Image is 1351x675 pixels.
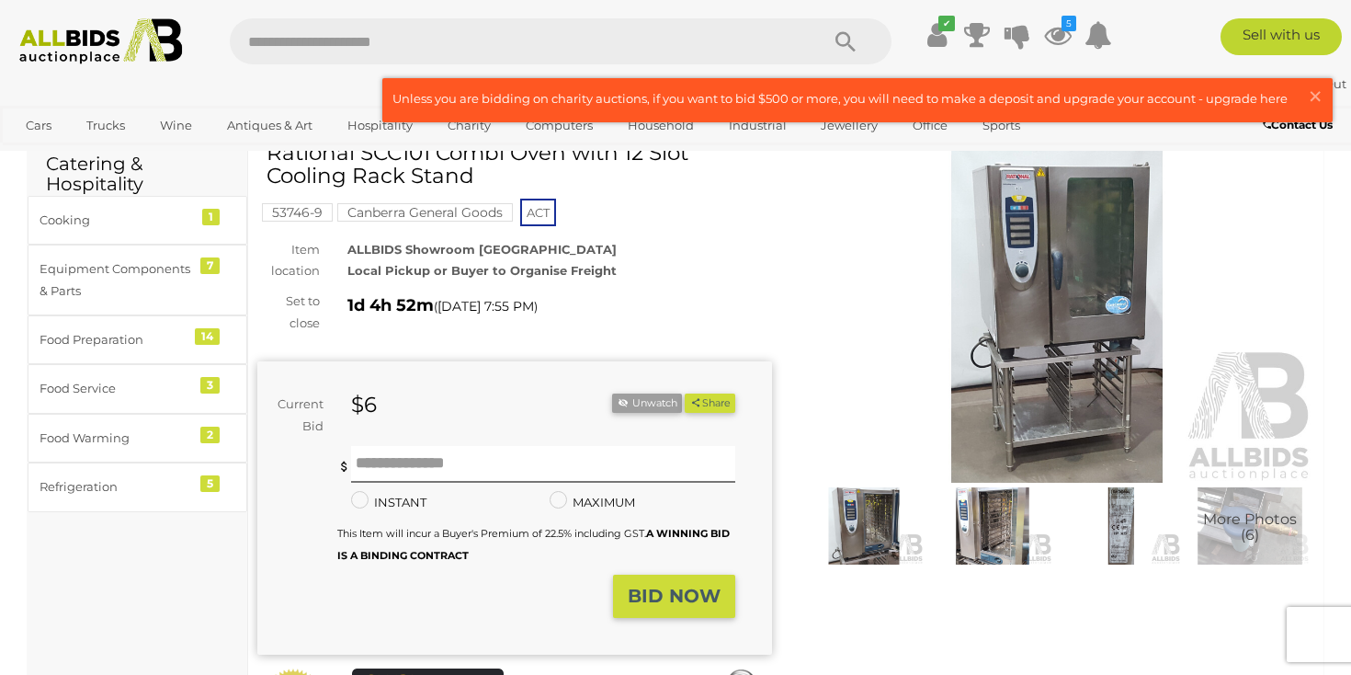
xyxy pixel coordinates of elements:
span: ACT [520,199,556,226]
li: Unwatch this item [612,394,682,413]
a: Hospitality [335,110,425,141]
a: Sports [971,110,1032,141]
span: × [1307,78,1323,114]
span: [DATE] 7:55 PM [437,298,534,315]
button: BID NOW [613,575,735,618]
div: Item location [244,239,334,282]
a: Industrial [717,110,799,141]
a: Antiques & Art [215,110,324,141]
a: Computers [514,110,605,141]
a: Contact Us [1263,115,1337,135]
div: Food Service [40,378,191,399]
button: Unwatch [612,394,682,413]
a: Canberra General Goods [337,205,513,220]
a: Household [616,110,706,141]
strong: $6 [351,392,377,418]
a: Food Preparation 14 [28,315,247,364]
a: ✔ [923,18,950,51]
span: | [1287,76,1290,91]
h1: Rational SCC101 Combi Oven with 12 Slot Cooling Rack Stand [267,142,767,189]
strong: BID NOW [628,585,721,607]
div: 3 [200,377,220,394]
span: ( ) [434,299,538,314]
label: INSTANT [351,492,426,513]
img: Rational SCC101 Combi Oven with 12 Slot Cooling Rack Stand [800,151,1314,483]
a: More Photos(6) [1190,487,1310,565]
a: Refrigeration 5 [28,463,247,511]
b: A WINNING BID IS A BINDING CONTRACT [337,527,730,561]
strong: Local Pickup or Buyer to Organise Freight [347,263,617,278]
strong: ALLBIDS Showroom [GEOGRAPHIC_DATA] [347,242,617,257]
a: Cooking 1 [28,196,247,245]
h2: Catering & Hospitality [46,154,229,194]
mark: Canberra General Goods [337,203,513,222]
img: Rational SCC101 Combi Oven with 12 Slot Cooling Rack Stand [1061,487,1181,565]
div: 5 [200,475,220,492]
div: 14 [195,328,220,345]
small: This Item will incur a Buyer's Premium of 22.5% including GST. [337,527,730,561]
div: Food Warming [40,428,191,449]
mark: 53746-9 [262,203,333,222]
a: Trucks [74,110,137,141]
div: Set to close [244,291,334,334]
div: Current Bid [257,394,337,437]
a: 5 [1044,18,1072,51]
a: Equipment Components & Parts 7 [28,245,247,315]
img: Rational SCC101 Combi Oven with 12 Slot Cooling Rack Stand [1190,487,1310,565]
div: Refrigeration [40,476,191,498]
a: Cars [14,110,63,141]
img: Rational SCC101 Combi Oven with 12 Slot Cooling Rack Stand [804,487,924,565]
button: Search [800,18,891,64]
a: Wine [148,110,204,141]
div: 1 [202,209,220,225]
a: Charity [436,110,503,141]
span: More Photos (6) [1203,511,1297,543]
a: Office [901,110,959,141]
img: Allbids.com.au [10,18,192,64]
b: Contact Us [1263,118,1333,132]
i: ✔ [938,16,955,31]
a: Jewellery [809,110,890,141]
a: Food Service 3 [28,364,247,413]
a: 53746-9 [262,205,333,220]
div: Equipment Components & Parts [40,258,191,302]
button: Share [685,394,735,413]
a: Sign Out [1293,76,1346,91]
div: Food Preparation [40,329,191,350]
img: Rational SCC101 Combi Oven with 12 Slot Cooling Rack Stand [933,487,1052,565]
a: pfly101 [1232,76,1287,91]
strong: pfly101 [1232,76,1284,91]
label: MAXIMUM [550,492,635,513]
i: 5 [1061,16,1076,31]
a: Sell with us [1220,18,1342,55]
div: 2 [200,427,220,443]
a: [GEOGRAPHIC_DATA] [14,141,168,171]
div: 7 [200,257,220,274]
strong: 1d 4h 52m [347,295,434,315]
div: Cooking [40,210,191,231]
a: Food Warming 2 [28,414,247,463]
